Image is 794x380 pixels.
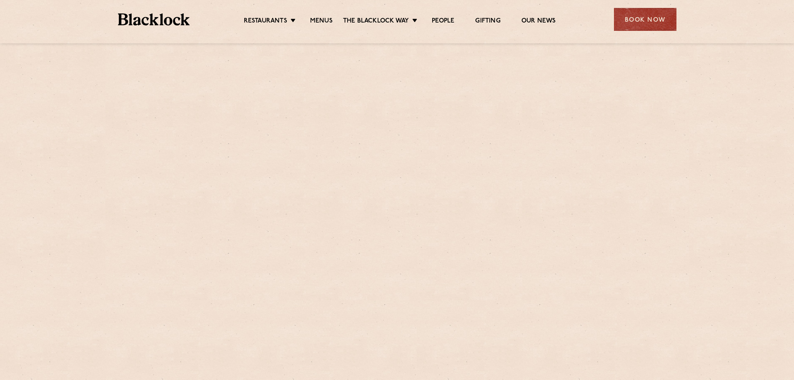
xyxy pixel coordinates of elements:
div: Book Now [614,8,676,31]
a: Gifting [475,17,500,26]
img: BL_Textured_Logo-footer-cropped.svg [118,13,190,25]
a: Our News [521,17,556,26]
a: Menus [310,17,333,26]
a: People [432,17,454,26]
a: Restaurants [244,17,287,26]
a: The Blacklock Way [343,17,409,26]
